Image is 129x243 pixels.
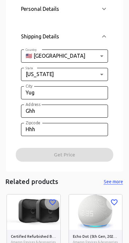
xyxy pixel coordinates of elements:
[26,83,32,89] label: City
[7,194,60,230] img: Certified Refurbished Blink Outdoor - wireless, weather-resistant HD security camera, two-year ba...
[16,26,113,47] div: Shipping Details
[21,68,108,81] div: [US_STATE]
[21,50,108,63] div: 🇺🇸 [GEOGRAPHIC_DATA]
[21,32,59,40] p: Shipping Details
[73,234,118,240] h6: Echo Dot (5th Gen, 2022 release) with clock | Smart speaker with clock and Alexa | Glacier White
[21,5,59,13] p: Personal Details
[26,120,40,126] label: Zipcode
[5,177,58,186] h5: Related products
[11,234,56,240] h6: Certified Refurbished Blink Outdoor - wireless, weather-resistant HD security camera, two-year ba...
[103,178,124,186] button: See more
[16,1,113,17] div: Personal Details
[26,66,33,70] span: State
[69,194,122,230] img: Echo Dot (5th Gen, 2022 release) with clock | Smart speaker with clock and Alexa | Glacier White ...
[26,48,37,51] span: Country
[26,102,41,107] label: Address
